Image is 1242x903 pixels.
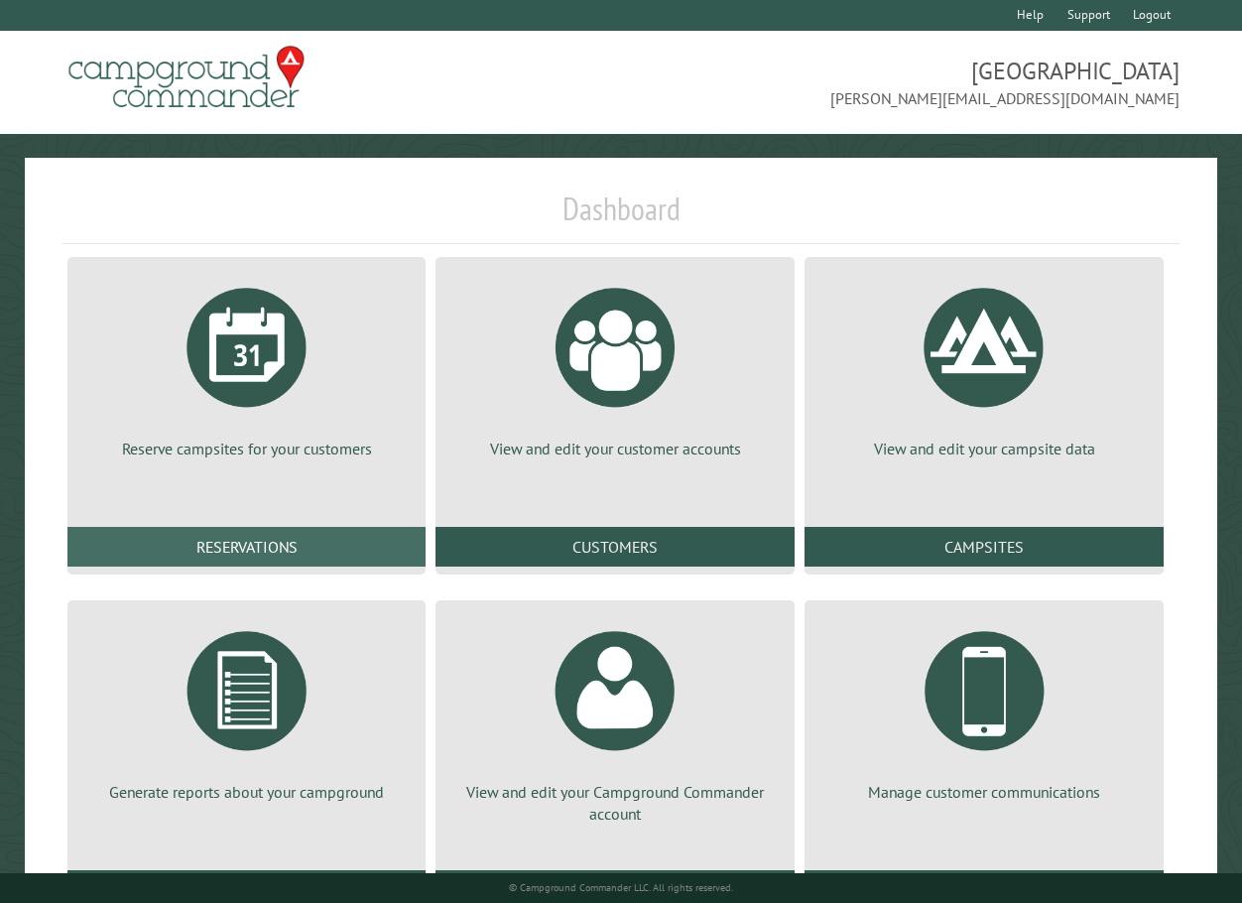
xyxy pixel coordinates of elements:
a: View and edit your Campground Commander account [459,616,771,826]
p: View and edit your customer accounts [459,438,771,459]
a: Reservations [67,527,427,567]
small: © Campground Commander LLC. All rights reserved. [509,881,733,894]
a: Manage customer communications [828,616,1140,803]
a: Generate reports about your campground [91,616,403,803]
a: View and edit your customer accounts [459,273,771,459]
a: Reserve campsites for your customers [91,273,403,459]
a: View and edit your campsite data [828,273,1140,459]
a: Customers [435,527,795,567]
a: Campsites [805,527,1164,567]
h1: Dashboard [62,190,1180,244]
span: [GEOGRAPHIC_DATA] [PERSON_NAME][EMAIL_ADDRESS][DOMAIN_NAME] [621,55,1180,110]
p: View and edit your Campground Commander account [459,781,771,826]
p: Generate reports about your campground [91,781,403,803]
p: Manage customer communications [828,781,1140,803]
p: Reserve campsites for your customers [91,438,403,459]
p: View and edit your campsite data [828,438,1140,459]
img: Campground Commander [62,39,310,116]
